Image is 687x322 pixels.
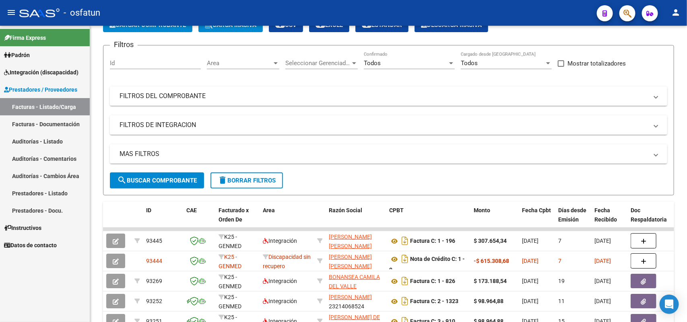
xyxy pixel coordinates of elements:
[594,298,611,304] span: [DATE]
[218,175,227,185] mat-icon: delete
[594,258,611,264] span: [DATE]
[474,298,503,304] strong: $ 98.964,88
[558,258,561,264] span: 7
[522,278,538,284] span: [DATE]
[558,298,565,304] span: 11
[183,202,215,237] datatable-header-cell: CAE
[146,298,162,304] span: 93252
[558,278,565,284] span: 19
[64,4,100,22] span: - osfatun
[386,202,470,237] datatable-header-cell: CPBT
[567,59,626,68] span: Mostrar totalizadores
[6,8,16,17] mat-icon: menu
[627,202,676,237] datatable-header-cell: Doc Respaldatoria
[400,252,410,265] i: Descargar documento
[326,202,386,237] datatable-header-cell: Razón Social
[329,293,383,310] div: 23214068524
[522,207,551,213] span: Fecha Cpbt
[219,274,241,289] span: K25 - GENMED
[263,207,275,213] span: Area
[117,175,127,185] mat-icon: search
[146,258,162,264] span: 93444
[146,207,151,213] span: ID
[120,121,648,129] mat-panel-title: FILTROS DE INTEGRACION
[329,254,372,269] span: [PERSON_NAME] [PERSON_NAME]
[110,144,667,164] mat-expansion-panel-header: MAS FILTROS
[219,254,241,269] span: K25 - GENMED
[474,207,490,213] span: Monto
[594,207,617,223] span: Fecha Recibido
[207,59,272,67] span: Area
[263,278,297,284] span: Integración
[329,294,372,300] span: [PERSON_NAME]
[522,258,538,264] span: [DATE]
[110,115,667,135] mat-expansion-panel-header: FILTROS DE INTEGRACION
[410,278,455,285] strong: Factura C: 1 - 826
[275,21,297,29] span: CSV
[263,238,297,244] span: Integración
[400,295,410,308] i: Descargar documento
[120,150,648,158] mat-panel-title: MAS FILTROS
[470,202,519,237] datatable-header-cell: Monto
[329,234,372,249] span: [PERSON_NAME] [PERSON_NAME]
[364,59,381,67] span: Todos
[591,202,627,237] datatable-header-cell: Fecha Recibido
[210,172,283,189] button: Borrar Filtros
[285,59,351,67] span: Seleccionar Gerenciador
[555,202,591,237] datatable-header-cell: Días desde Emisión
[671,8,681,17] mat-icon: person
[362,21,402,29] span: Estandar
[146,238,162,244] span: 93445
[4,85,77,94] span: Prestadores / Proveedores
[110,86,667,106] mat-expansion-panel-header: FILTROS DEL COMPROBANTE
[4,224,41,232] span: Instructivos
[110,172,204,189] button: Buscar Comprobante
[389,256,465,273] strong: Nota de Crédito C: 1 - 9
[519,202,555,237] datatable-header-cell: Fecha Cpbt
[400,234,410,247] i: Descargar documento
[389,207,404,213] span: CPBT
[117,177,197,184] span: Buscar Comprobante
[219,234,241,249] span: K25 - GENMED
[522,238,538,244] span: [DATE]
[474,278,507,284] strong: $ 173.188,54
[263,298,297,304] span: Integración
[329,274,380,289] span: BONANSEA CAMILA DEL VALLE
[594,278,611,284] span: [DATE]
[400,275,410,287] i: Descargar documento
[146,278,162,284] span: 93269
[4,51,30,59] span: Padrón
[631,207,667,223] span: Doc Respaldatoria
[594,238,611,244] span: [DATE]
[4,33,46,42] span: Firma Express
[461,59,478,67] span: Todos
[474,238,507,244] strong: $ 307.654,34
[110,39,138,50] h3: Filtros
[263,254,311,269] span: Discapacidad sin recupero
[329,232,383,249] div: 27344293908
[215,202,260,237] datatable-header-cell: Facturado x Orden De
[143,202,183,237] datatable-header-cell: ID
[219,207,249,223] span: Facturado x Orden De
[329,252,383,269] div: 27344293908
[660,295,679,314] div: Open Intercom Messenger
[218,177,276,184] span: Borrar Filtros
[329,207,362,213] span: Razón Social
[410,298,458,305] strong: Factura C: 2 - 1323
[522,298,538,304] span: [DATE]
[474,258,509,264] strong: -$ 615.308,68
[120,92,648,100] mat-panel-title: FILTROS DEL COMPROBANTE
[558,207,586,223] span: Días desde Emisión
[316,21,343,29] span: EXCEL
[558,238,561,244] span: 7
[219,294,241,310] span: K25 - GENMED
[4,68,78,77] span: Integración (discapacidad)
[410,238,455,244] strong: Factura C: 1 - 196
[329,273,383,289] div: 27388844634
[4,241,57,250] span: Datos de contacto
[260,202,314,237] datatable-header-cell: Area
[186,207,197,213] span: CAE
